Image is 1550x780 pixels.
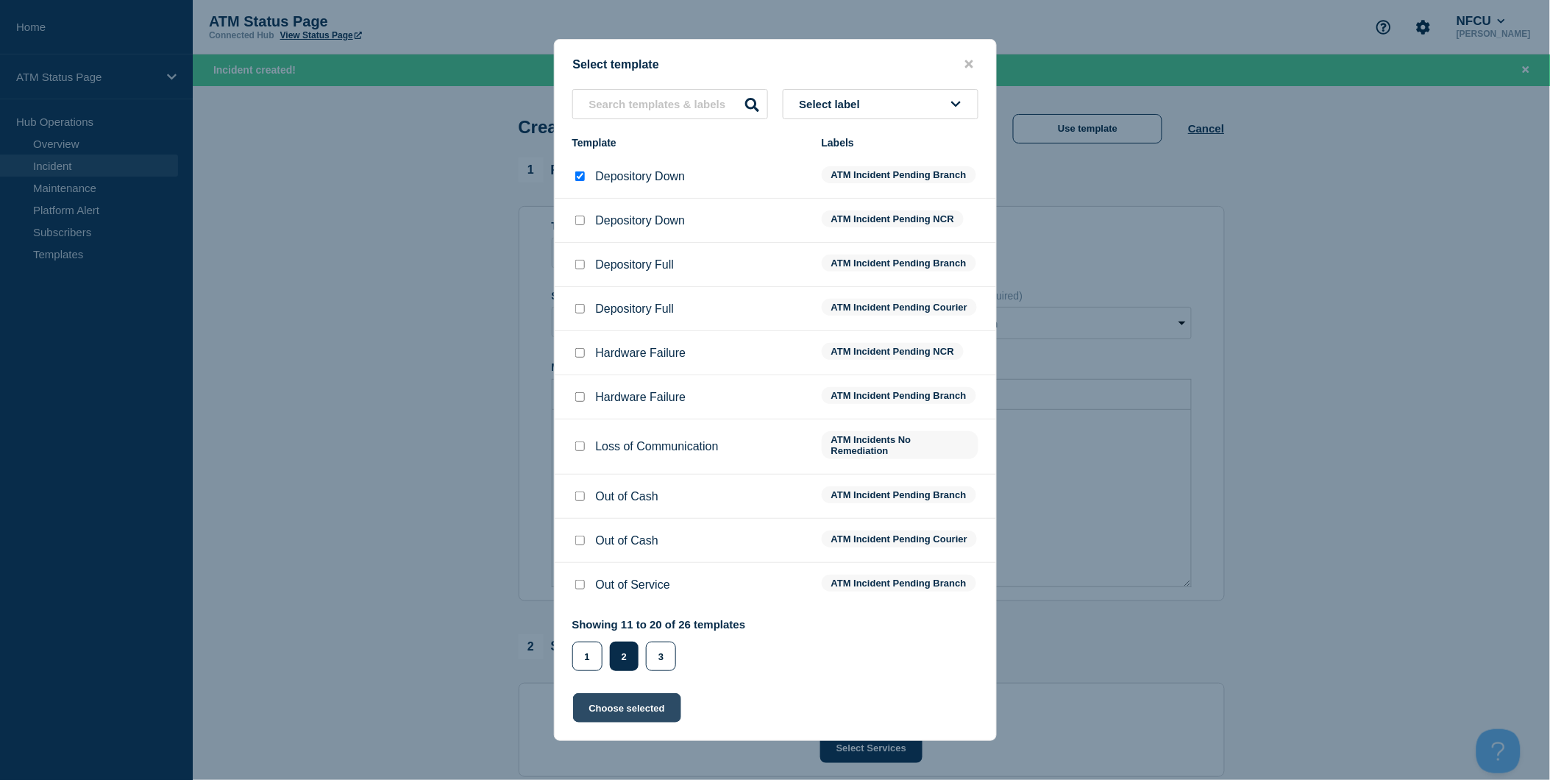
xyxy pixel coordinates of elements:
[961,57,978,71] button: close button
[822,343,964,360] span: ATM Incident Pending NCR
[575,442,585,451] input: Loss of Communication checkbox
[575,348,585,358] input: Hardware Failure checkbox
[573,693,681,723] button: Choose selected
[575,216,585,225] input: Depository Down checkbox
[783,89,978,119] button: Select label
[596,347,686,360] p: Hardware Failure
[575,580,585,589] input: Out of Service checkbox
[822,210,964,227] span: ATM Incident Pending NCR
[822,299,977,316] span: ATM Incident Pending Courier
[572,89,768,119] input: Search templates & labels
[575,536,585,545] input: Out of Cash checkbox
[596,391,686,404] p: Hardware Failure
[646,642,676,671] button: 3
[572,137,807,149] div: Template
[596,170,686,183] p: Depository Down
[800,98,867,110] span: Select label
[596,578,670,592] p: Out of Service
[596,258,675,272] p: Depository Full
[596,440,719,453] p: Loss of Communication
[596,214,686,227] p: Depository Down
[822,431,978,459] span: ATM Incidents No Remediation
[822,255,976,272] span: ATM Incident Pending Branch
[575,260,585,269] input: Depository Full checkbox
[575,492,585,501] input: Out of Cash checkbox
[555,57,996,71] div: Select template
[610,642,639,671] button: 2
[575,304,585,313] input: Depository Full checkbox
[596,534,658,547] p: Out of Cash
[822,486,976,503] span: ATM Incident Pending Branch
[596,490,658,503] p: Out of Cash
[822,575,976,592] span: ATM Incident Pending Branch
[575,171,585,181] input: Depository Down checkbox
[575,392,585,402] input: Hardware Failure checkbox
[596,302,675,316] p: Depository Full
[822,166,976,183] span: ATM Incident Pending Branch
[822,137,978,149] div: Labels
[822,387,976,404] span: ATM Incident Pending Branch
[822,531,977,547] span: ATM Incident Pending Courier
[572,618,746,631] p: Showing 11 to 20 of 26 templates
[572,642,602,671] button: 1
